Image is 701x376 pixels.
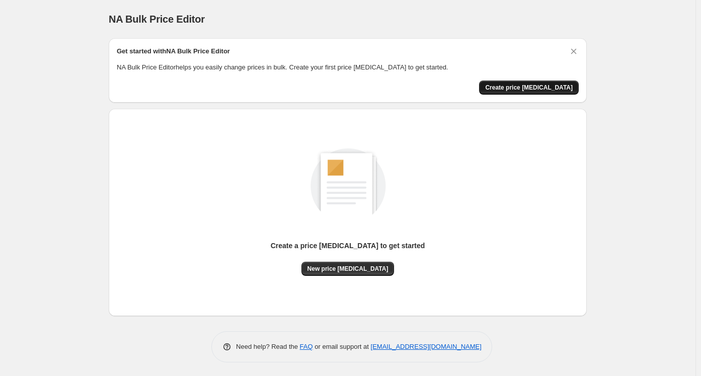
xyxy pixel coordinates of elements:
span: Need help? Read the [236,343,300,350]
a: FAQ [300,343,313,350]
h2: Get started with NA Bulk Price Editor [117,46,230,56]
span: Create price [MEDICAL_DATA] [485,84,573,92]
p: Create a price [MEDICAL_DATA] to get started [271,241,425,251]
span: NA Bulk Price Editor [109,14,205,25]
button: New price [MEDICAL_DATA] [301,262,395,276]
button: Dismiss card [569,46,579,56]
p: NA Bulk Price Editor helps you easily change prices in bulk. Create your first price [MEDICAL_DAT... [117,62,579,72]
span: New price [MEDICAL_DATA] [307,265,388,273]
button: Create price change job [479,81,579,95]
span: or email support at [313,343,371,350]
a: [EMAIL_ADDRESS][DOMAIN_NAME] [371,343,482,350]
